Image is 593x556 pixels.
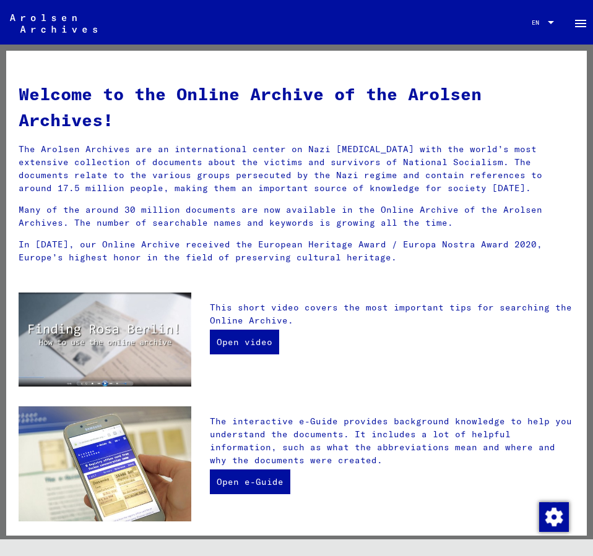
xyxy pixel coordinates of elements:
[19,406,191,522] img: eguide.jpg
[10,14,97,33] img: Arolsen_neg.svg
[573,16,588,31] mat-icon: Side nav toggle icon
[19,143,574,195] p: The Arolsen Archives are an international center on Nazi [MEDICAL_DATA] with the world’s most ext...
[539,502,568,531] div: Change consent
[568,10,593,35] button: Toggle sidenav
[19,81,574,133] h1: Welcome to the Online Archive of the Arolsen Archives!
[19,203,574,229] p: Many of the around 30 million documents are now available in the Online Archive of the Arolsen Ar...
[532,19,545,26] span: EN
[210,301,574,327] p: This short video covers the most important tips for searching the Online Archive.
[19,293,191,387] img: video.jpg
[210,330,279,354] a: Open video
[19,238,574,264] p: In [DATE], our Online Archive received the European Heritage Award / Europa Nostra Award 2020, Eu...
[210,415,574,467] p: The interactive e-Guide provides background knowledge to help you understand the documents. It in...
[210,469,290,494] a: Open e-Guide
[539,502,569,532] img: Change consent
